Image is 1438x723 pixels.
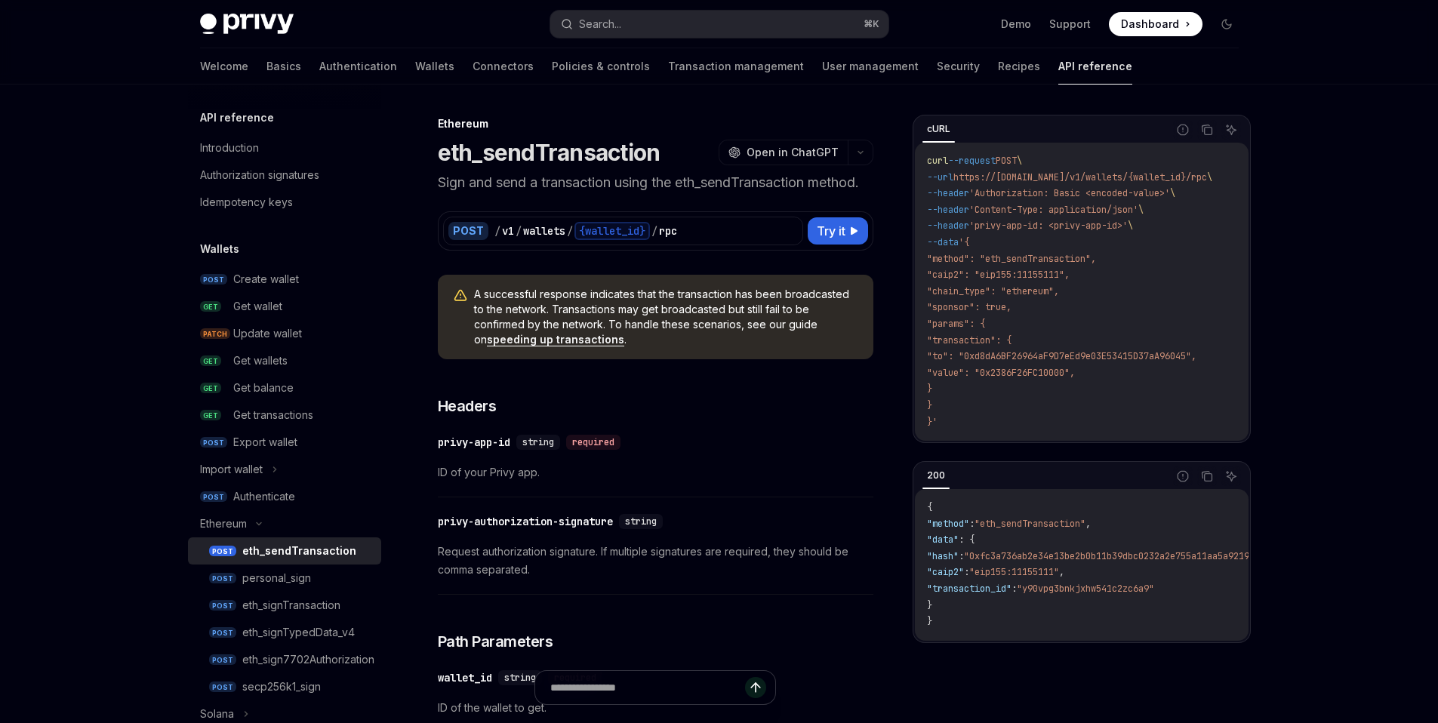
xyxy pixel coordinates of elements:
[242,596,340,614] div: eth_signTransaction
[453,288,468,303] svg: Warning
[233,433,297,451] div: Export wallet
[822,48,919,85] a: User management
[319,48,397,85] a: Authentication
[487,333,624,346] a: speeding up transactions
[927,383,932,395] span: }
[969,204,1138,216] span: 'Content-Type: application/json'
[651,223,657,238] div: /
[864,18,879,30] span: ⌘ K
[188,293,381,320] a: GETGet wallet
[959,534,975,546] span: : {
[200,193,293,211] div: Idempotency keys
[927,204,969,216] span: --header
[1173,120,1193,140] button: Report incorrect code
[969,566,1059,578] span: "eip155:11155111"
[188,619,381,646] a: POSTeth_signTypedData_v4
[233,325,302,343] div: Update wallet
[448,222,488,240] div: POST
[927,253,1096,265] span: "method": "eth_sendTransaction",
[1170,187,1175,199] span: \
[927,155,948,167] span: curl
[1017,155,1022,167] span: \
[209,681,236,693] span: POST
[1128,220,1133,232] span: \
[659,223,677,238] div: rpc
[523,223,565,238] div: wallets
[209,654,236,666] span: POST
[964,550,1323,562] span: "0xfc3a736ab2e34e13be2b0b11b39dbc0232a2e755a11aa5a9219890d3b2c6c7d8"
[494,223,500,238] div: /
[567,223,573,238] div: /
[969,220,1128,232] span: 'privy-app-id: <privy-app-id>'
[200,240,239,258] h5: Wallets
[927,550,959,562] span: "hash"
[200,328,230,340] span: PATCH
[233,379,294,397] div: Get balance
[233,297,282,315] div: Get wallet
[808,217,868,245] button: Try it
[1173,466,1193,486] button: Report incorrect code
[969,187,1170,199] span: 'Authorization: Basic <encoded-value>'
[964,566,969,578] span: :
[242,569,311,587] div: personal_sign
[1221,120,1241,140] button: Ask AI
[927,301,1012,313] span: "sponsor": true,
[200,355,221,367] span: GET
[438,172,873,193] p: Sign and send a transaction using the eth_sendTransaction method.
[927,518,969,530] span: "method"
[975,518,1085,530] span: "eth_sendTransaction"
[927,285,1059,297] span: "chain_type": "ethereum",
[188,646,381,673] a: POSTeth_sign7702Authorization
[209,600,236,611] span: POST
[415,48,454,85] a: Wallets
[188,429,381,456] a: POSTExport wallet
[438,395,497,417] span: Headers
[200,48,248,85] a: Welcome
[438,435,510,450] div: privy-app-id
[927,501,932,513] span: {
[927,416,938,428] span: }'
[200,139,259,157] div: Introduction
[927,367,1075,379] span: "value": "0x2386F26FC10000",
[927,171,953,183] span: --url
[233,270,299,288] div: Create wallet
[1058,48,1132,85] a: API reference
[188,592,381,619] a: POSTeth_signTransaction
[438,543,873,579] span: Request authorization signature. If multiple signatures are required, they should be comma separa...
[927,269,1070,281] span: "caip2": "eip155:11155111",
[502,223,514,238] div: v1
[200,301,221,312] span: GET
[473,48,534,85] a: Connectors
[959,236,969,248] span: '{
[996,155,1017,167] span: POST
[1059,566,1064,578] span: ,
[1001,17,1031,32] a: Demo
[927,399,932,411] span: }
[438,463,873,481] span: ID of your Privy app.
[1215,12,1239,36] button: Toggle dark mode
[200,383,221,394] span: GET
[188,189,381,216] a: Idempotency keys
[438,139,660,166] h1: eth_sendTransaction
[625,515,657,528] span: string
[927,334,1012,346] span: "transaction": {
[233,352,288,370] div: Get wallets
[188,374,381,401] a: GETGet balance
[242,651,374,669] div: eth_sign7702Authorization
[574,222,650,240] div: {wallet_id}
[927,187,969,199] span: --header
[1017,583,1154,595] span: "y90vpg3bnkjxhw541c2zc6a9"
[927,615,932,627] span: }
[188,266,381,293] a: POSTCreate wallet
[242,678,321,696] div: secp256k1_sign
[200,460,263,478] div: Import wallet
[927,350,1196,362] span: "to": "0xd8dA6BF26964aF9D7eEd9e03E53415D37aA96045",
[233,488,295,506] div: Authenticate
[242,623,355,641] div: eth_signTypedData_v4
[200,274,227,285] span: POST
[927,220,969,232] span: --header
[927,566,964,578] span: "caip2"
[1085,518,1091,530] span: ,
[188,673,381,700] a: POSTsecp256k1_sign
[1197,466,1217,486] button: Copy the contents from the code block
